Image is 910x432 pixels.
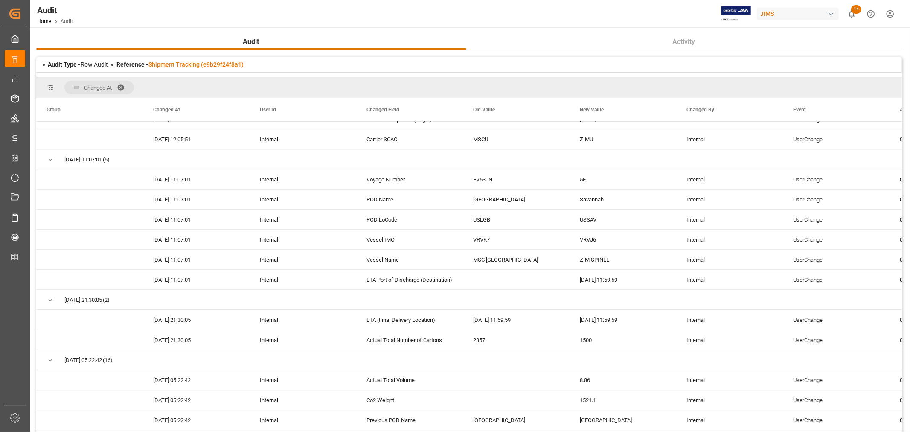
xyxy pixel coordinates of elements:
div: UserChange [783,190,890,209]
div: [DATE] 11:07:01 [143,270,250,289]
div: Internal [250,169,356,189]
div: [DATE] 11:59:59 [463,310,570,330]
div: Previous POD Name [356,410,463,430]
div: [GEOGRAPHIC_DATA] [463,410,570,430]
div: UserChange [783,210,890,229]
div: Audit [37,4,73,17]
span: Changed By [686,107,714,113]
div: USLGB [463,210,570,229]
div: Internal [250,270,356,289]
div: UserChange [783,250,890,269]
div: UserChange [783,230,890,249]
div: Internal [250,310,356,330]
div: Actual Total Number of Cartons [356,330,463,350]
div: [DATE] 12:05:51 [143,129,250,149]
button: show 14 new notifications [842,4,861,23]
div: [GEOGRAPHIC_DATA] [570,410,676,430]
span: Old Value [473,107,495,113]
div: Internal [676,310,783,330]
div: Vessel IMO [356,230,463,249]
div: ETA Port of Discharge (Destination) [356,270,463,289]
div: Internal [250,250,356,269]
div: Internal [676,370,783,390]
div: [DATE] 05:22:42 [143,370,250,390]
div: UserChange [783,410,890,430]
div: POD LoCode [356,210,463,229]
div: Internal [250,330,356,350]
div: UserChange [783,390,890,410]
button: Help Center [861,4,881,23]
div: MSC [GEOGRAPHIC_DATA] [463,250,570,269]
div: 8.86 [570,370,676,390]
div: [DATE] 11:07:01 [143,250,250,269]
span: Audit [240,37,263,47]
span: New Value [580,107,604,113]
div: Internal [676,230,783,249]
div: [DATE] 21:30:05 [143,330,250,350]
div: [DATE] 05:22:42 [143,390,250,410]
button: Activity [466,34,902,50]
div: [DATE] 11:59:59 [570,270,676,289]
div: Internal [250,390,356,410]
div: Internal [676,129,783,149]
div: Internal [676,330,783,350]
div: VRVK7 [463,230,570,249]
div: Internal [250,129,356,149]
span: Changed Field [366,107,399,113]
div: Internal [676,169,783,189]
span: Reference - [116,61,244,68]
div: Internal [676,250,783,269]
span: 14 [851,5,861,14]
div: [DATE] 11:59:59 [570,310,676,330]
span: Event [793,107,806,113]
div: Internal [676,210,783,229]
div: 1500 [570,330,676,350]
img: Exertis%20JAM%20-%20Email%20Logo.jpg_1722504956.jpg [721,6,751,21]
div: Savannah [570,190,676,209]
div: Co2 Weight [356,390,463,410]
div: Internal [250,210,356,229]
span: (16) [103,350,113,370]
div: [DATE] 11:07:01 [143,190,250,209]
div: ETA (Final Delivery Location) [356,310,463,330]
div: FV530N [463,169,570,189]
button: JIMS [757,6,842,22]
button: Audit [36,34,466,50]
span: [DATE] 11:07:01 [64,150,102,169]
span: Changed At [153,107,180,113]
div: VRVJ6 [570,230,676,249]
div: POD Name [356,190,463,209]
div: [DATE] 11:07:01 [143,230,250,249]
div: ZIMU [570,129,676,149]
span: [DATE] 21:30:05 [64,290,102,310]
span: Activity [669,37,699,47]
span: User Id [260,107,276,113]
div: 5E [570,169,676,189]
div: UserChange [783,330,890,350]
div: UserChange [783,169,890,189]
span: (2) [103,290,110,310]
div: [GEOGRAPHIC_DATA] [463,190,570,209]
span: Changed At [84,85,112,91]
span: Group [47,107,61,113]
div: Internal [250,370,356,390]
div: Internal [676,410,783,430]
div: [DATE] 11:07:01 [143,169,250,189]
div: Row Audit [48,60,108,69]
div: UserChange [783,370,890,390]
div: UserChange [783,310,890,330]
div: Internal [250,230,356,249]
div: UserChange [783,270,890,289]
div: Internal [250,190,356,209]
div: Voyage Number [356,169,463,189]
div: UserChange [783,129,890,149]
div: Internal [250,410,356,430]
span: Audit Type - [48,61,81,68]
span: (6) [103,150,110,169]
div: Internal [676,190,783,209]
div: [DATE] 21:30:05 [143,310,250,330]
div: 2357 [463,330,570,350]
div: Vessel Name [356,250,463,269]
a: Shipment Tracking (e9b29f24f8a1) [148,61,244,68]
div: Internal [676,270,783,289]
